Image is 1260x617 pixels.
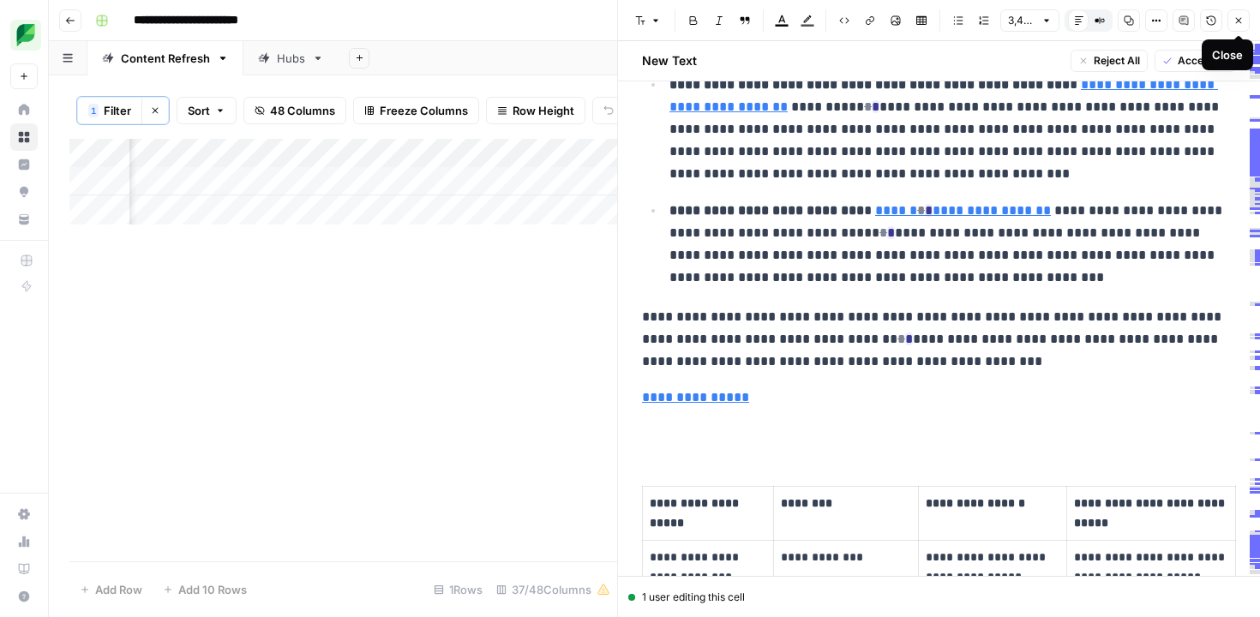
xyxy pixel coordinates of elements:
[628,590,1250,605] div: 1 user editing this cell
[10,178,38,206] a: Opportunities
[178,581,247,598] span: Add 10 Rows
[77,97,141,124] button: 1Filter
[91,104,96,117] span: 1
[153,576,257,603] button: Add 10 Rows
[95,581,142,598] span: Add Row
[104,102,131,119] span: Filter
[486,97,585,124] button: Row Height
[10,96,38,123] a: Home
[10,14,38,57] button: Workspace: SproutSocial
[121,50,210,67] div: Content Refresh
[243,41,339,75] a: Hubs
[1008,13,1036,28] span: 3,432 words
[1178,53,1228,69] span: Accept All
[177,97,237,124] button: Sort
[642,52,697,69] h2: New Text
[10,20,41,51] img: SproutSocial Logo
[513,102,574,119] span: Row Height
[277,50,305,67] div: Hubs
[188,102,210,119] span: Sort
[427,576,489,603] div: 1 Rows
[88,104,99,117] div: 1
[270,102,335,119] span: 48 Columns
[10,123,38,151] a: Browse
[1000,9,1059,32] button: 3,432 words
[1212,46,1243,63] div: Close
[87,41,243,75] a: Content Refresh
[353,97,479,124] button: Freeze Columns
[10,500,38,528] a: Settings
[380,102,468,119] span: Freeze Columns
[69,576,153,603] button: Add Row
[489,576,617,603] div: 37/48 Columns
[10,151,38,178] a: Insights
[10,583,38,610] button: Help + Support
[1071,50,1148,72] button: Reject All
[10,528,38,555] a: Usage
[243,97,346,124] button: 48 Columns
[10,206,38,233] a: Your Data
[1155,50,1236,72] button: Accept All
[1094,53,1140,69] span: Reject All
[10,555,38,583] a: Learning Hub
